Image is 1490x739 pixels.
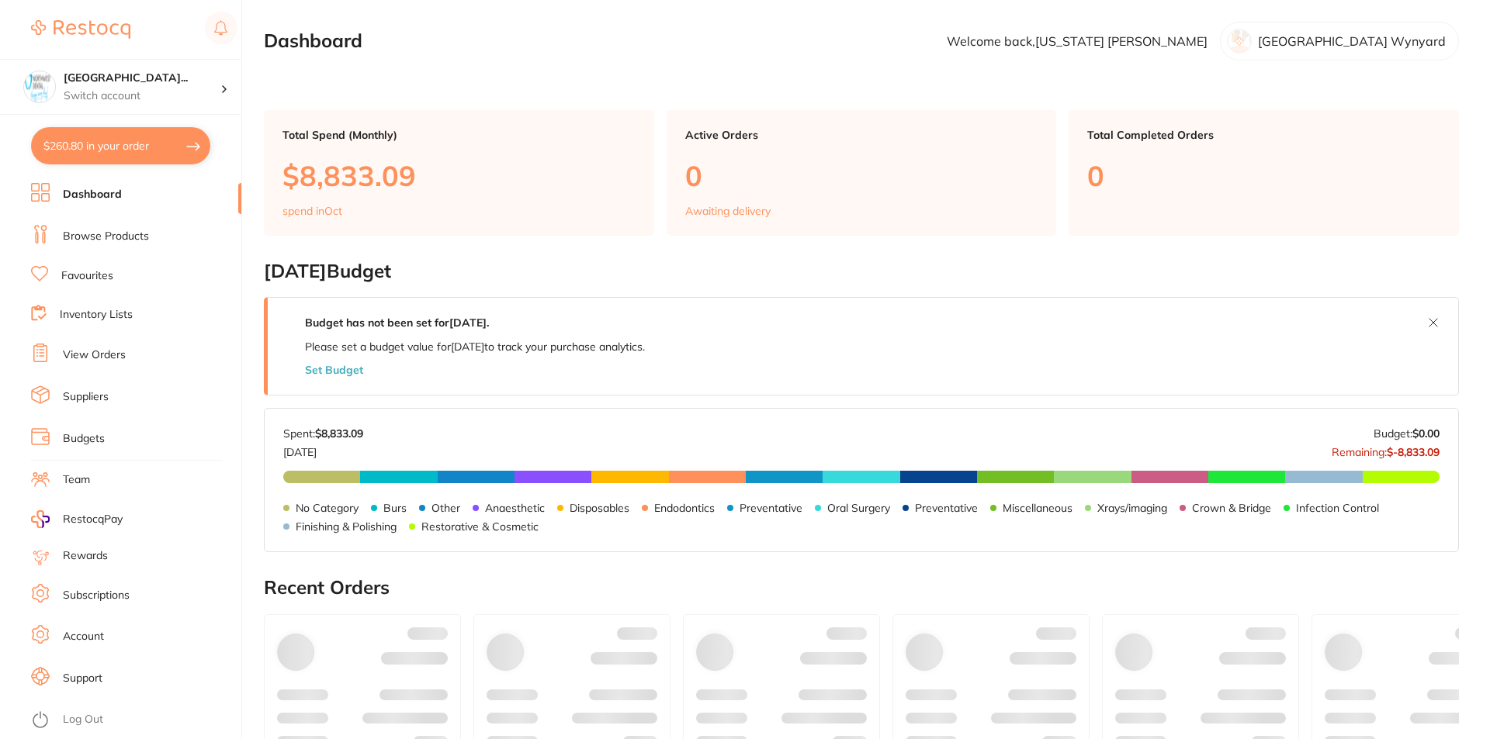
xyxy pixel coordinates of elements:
a: Active Orders0Awaiting delivery [667,110,1057,236]
a: Suppliers [63,389,109,405]
h2: Dashboard [264,30,362,52]
a: Favourites [61,268,113,284]
strong: Budget has not been set for [DATE] . [305,316,489,330]
p: Total Spend (Monthly) [282,129,636,141]
p: Remaining: [1332,440,1440,458]
p: spend in Oct [282,205,342,217]
img: RestocqPay [31,510,50,528]
a: Support [63,671,102,686]
p: Awaiting delivery [685,205,771,217]
h2: Recent Orders [264,577,1459,599]
p: Preventative [740,502,802,514]
p: Anaesthetic [485,502,545,514]
p: Crown & Bridge [1192,502,1271,514]
p: Total Completed Orders [1087,129,1440,141]
img: North West Dental Wynyard [24,71,55,102]
p: Finishing & Polishing [296,520,397,533]
p: Preventative [915,502,978,514]
p: Spent: [283,427,363,440]
p: Switch account [64,88,220,104]
button: Log Out [31,708,237,733]
p: Endodontics [654,502,715,514]
strong: $-8,833.09 [1387,445,1440,459]
a: Account [63,629,104,644]
h4: North West Dental Wynyard [64,71,220,86]
h2: [DATE] Budget [264,261,1459,282]
a: Browse Products [63,229,149,244]
p: 0 [685,160,1038,192]
p: 0 [1087,160,1440,192]
a: Subscriptions [63,588,130,603]
button: $260.80 in your order [31,127,210,164]
p: Disposables [570,502,629,514]
p: Burs [383,502,407,514]
p: No Category [296,502,359,514]
p: Infection Control [1296,502,1379,514]
p: Budget: [1374,427,1440,440]
p: Restorative & Cosmetic [421,520,539,533]
p: [GEOGRAPHIC_DATA] Wynyard [1258,34,1446,48]
a: Total Completed Orders0 [1069,110,1459,236]
p: Other [431,502,460,514]
img: Restocq Logo [31,20,130,39]
p: Active Orders [685,129,1038,141]
span: RestocqPay [63,512,123,527]
p: [DATE] [283,440,363,458]
a: Dashboard [63,187,122,202]
a: Rewards [63,548,108,564]
a: Budgets [63,431,105,447]
strong: $8,833.09 [315,426,363,440]
a: Inventory Lists [60,307,133,323]
p: Miscellaneous [1003,502,1072,514]
button: Set Budget [305,364,363,376]
a: Restocq Logo [31,12,130,47]
p: Welcome back, [US_STATE] [PERSON_NAME] [947,34,1208,48]
p: Xrays/imaging [1097,502,1167,514]
a: RestocqPay [31,510,123,528]
p: $8,833.09 [282,160,636,192]
p: Oral Surgery [827,502,890,514]
strong: $0.00 [1412,426,1440,440]
a: View Orders [63,347,126,363]
a: Log Out [63,712,103,727]
a: Total Spend (Monthly)$8,833.09spend inOct [264,110,654,236]
a: Team [63,472,90,488]
p: Please set a budget value for [DATE] to track your purchase analytics. [305,340,645,353]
